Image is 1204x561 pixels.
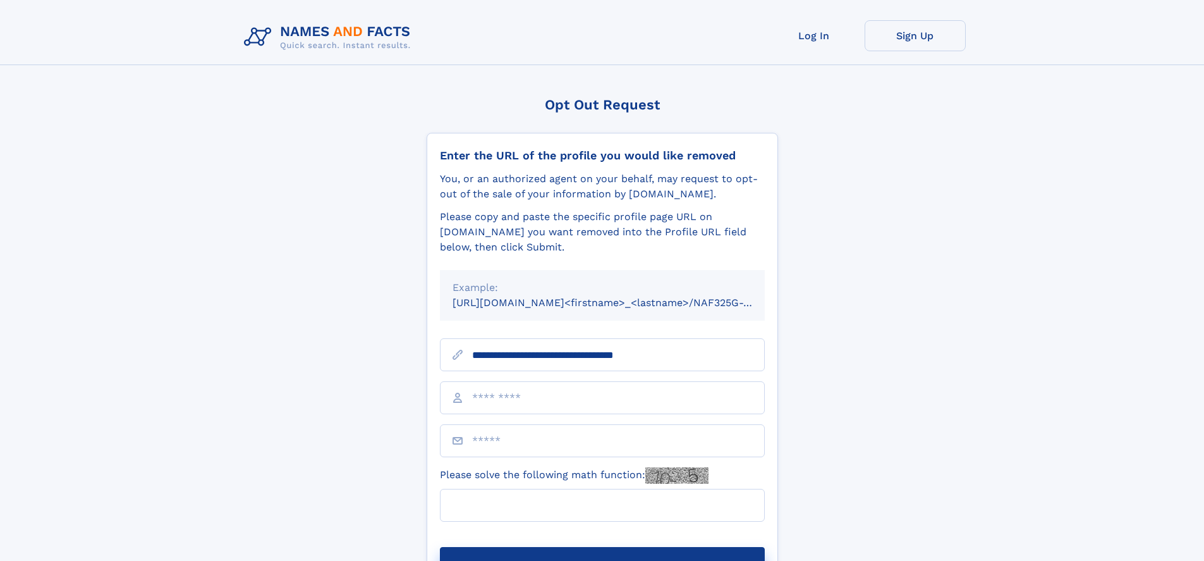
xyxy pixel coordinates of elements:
div: Example: [453,280,752,295]
small: [URL][DOMAIN_NAME]<firstname>_<lastname>/NAF325G-xxxxxxxx [453,297,789,309]
img: Logo Names and Facts [239,20,421,54]
label: Please solve the following math function: [440,467,708,484]
a: Log In [763,20,865,51]
div: Opt Out Request [427,97,778,113]
div: Enter the URL of the profile you would like removed [440,149,765,163]
a: Sign Up [865,20,966,51]
div: You, or an authorized agent on your behalf, may request to opt-out of the sale of your informatio... [440,171,765,202]
div: Please copy and paste the specific profile page URL on [DOMAIN_NAME] you want removed into the Pr... [440,209,765,255]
